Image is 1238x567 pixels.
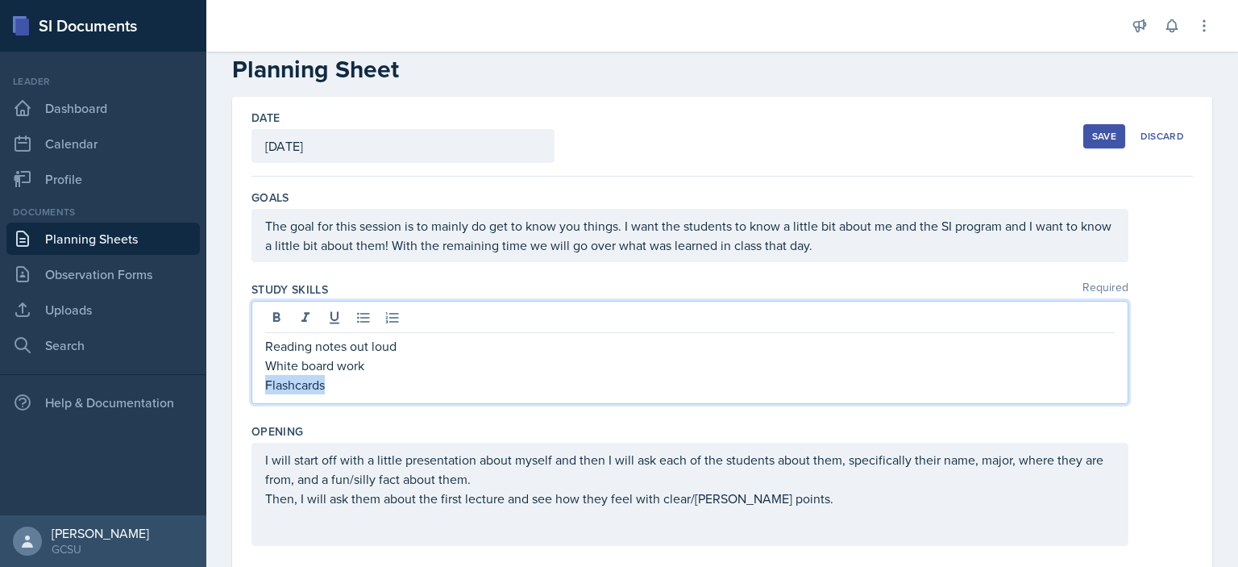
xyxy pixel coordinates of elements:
[265,489,1115,508] p: Then, I will ask them about the first lecture and see how they feel with clear/[PERSON_NAME] points.
[265,336,1115,356] p: Reading notes out loud
[52,541,149,557] div: GCSU
[1082,281,1128,298] span: Required
[1092,130,1116,143] div: Save
[6,294,200,326] a: Uploads
[6,74,200,89] div: Leader
[265,375,1115,394] p: Flashcards
[1132,124,1193,148] button: Discard
[6,386,200,419] div: Help & Documentation
[52,525,149,541] div: [PERSON_NAME]
[232,55,1212,84] h2: Planning Sheet
[265,216,1115,255] p: The goal for this session is to mainly do get to know you things. I want the students to know a l...
[6,205,200,219] div: Documents
[265,450,1115,489] p: I will start off with a little presentation about myself and then I will ask each of the students...
[6,258,200,290] a: Observation Forms
[6,223,200,255] a: Planning Sheets
[251,110,280,126] label: Date
[1083,124,1125,148] button: Save
[265,356,1115,375] p: White board work
[251,423,303,440] label: Opening
[1140,130,1184,143] div: Discard
[251,281,328,298] label: Study Skills
[6,127,200,160] a: Calendar
[6,163,200,195] a: Profile
[6,92,200,124] a: Dashboard
[6,329,200,361] a: Search
[251,190,289,206] label: Goals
